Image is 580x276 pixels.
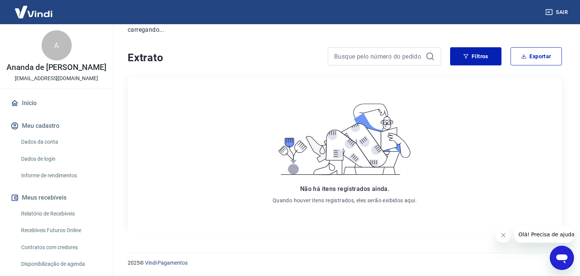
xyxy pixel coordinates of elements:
[15,74,98,82] p: [EMAIL_ADDRESS][DOMAIN_NAME]
[128,25,562,34] p: carregando...
[42,30,72,60] div: A
[18,151,104,167] a: Dados de login
[18,206,104,222] a: Relatório de Recebíveis
[18,240,104,255] a: Contratos com credores
[18,168,104,183] a: Informe de rendimentos
[514,226,574,243] iframe: Mensagem da empresa
[511,47,562,65] button: Exportar
[9,189,104,206] button: Meus recebíveis
[450,47,501,65] button: Filtros
[128,259,562,267] p: 2025 ©
[273,197,417,204] p: Quando houver itens registrados, eles serão exibidos aqui.
[300,185,389,192] span: Não há itens registrados ainda.
[18,256,104,272] a: Disponibilização de agenda
[544,5,571,19] button: Sair
[18,223,104,238] a: Recebíveis Futuros Online
[5,5,63,11] span: Olá! Precisa de ajuda?
[9,0,58,23] img: Vindi
[550,246,574,270] iframe: Botão para abrir a janela de mensagens
[9,95,104,112] a: Início
[496,228,511,243] iframe: Fechar mensagem
[9,118,104,134] button: Meu cadastro
[128,50,319,65] h4: Extrato
[18,134,104,150] a: Dados da conta
[6,64,106,71] p: Ananda de [PERSON_NAME]
[334,51,423,62] input: Busque pelo número do pedido
[145,260,188,266] a: Vindi Pagamentos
